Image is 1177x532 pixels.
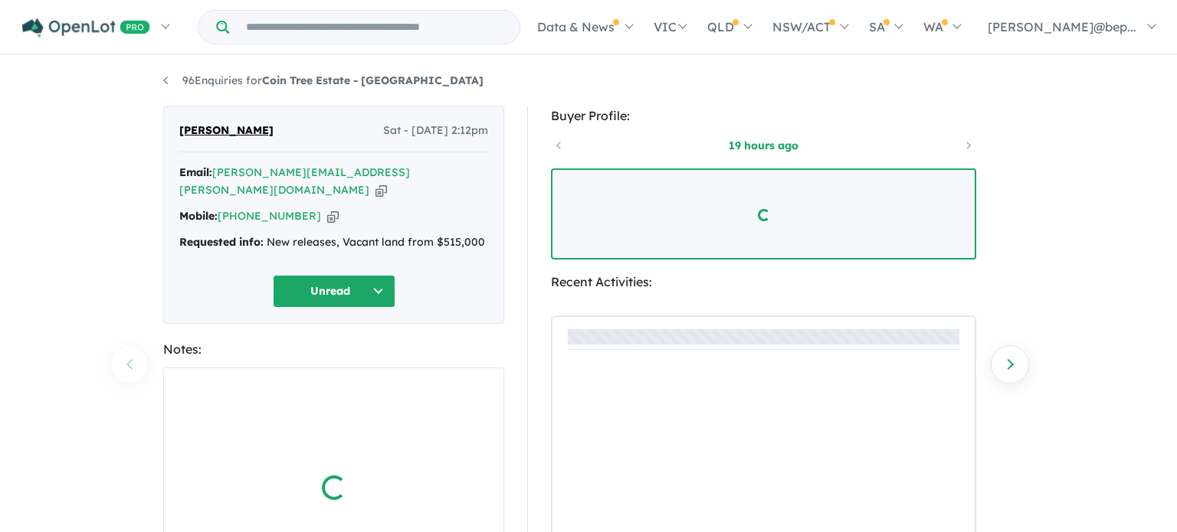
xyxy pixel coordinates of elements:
span: [PERSON_NAME] [179,122,274,140]
div: Recent Activities: [551,272,976,292]
strong: Requested info: [179,235,264,249]
strong: Mobile: [179,209,218,223]
span: [PERSON_NAME]@bep... [988,19,1136,34]
input: Try estate name, suburb, builder or developer [232,11,516,44]
button: Copy [375,182,387,198]
strong: Coin Tree Estate - [GEOGRAPHIC_DATA] [262,73,484,87]
span: Sat - [DATE] 2:12pm [383,122,488,140]
a: 96Enquiries forCoin Tree Estate - [GEOGRAPHIC_DATA] [163,73,484,87]
img: Openlot PRO Logo White [22,18,150,38]
button: Unread [273,275,395,308]
strong: Email: [179,165,212,179]
div: Buyer Profile: [551,106,976,126]
div: New releases, Vacant land from $515,000 [179,233,488,252]
a: [PERSON_NAME][EMAIL_ADDRESS][PERSON_NAME][DOMAIN_NAME] [179,165,410,197]
button: Copy [327,208,339,224]
a: 19 hours ago [698,138,828,153]
nav: breadcrumb [163,72,1014,90]
a: [PHONE_NUMBER] [218,209,321,223]
div: Notes: [163,339,504,360]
